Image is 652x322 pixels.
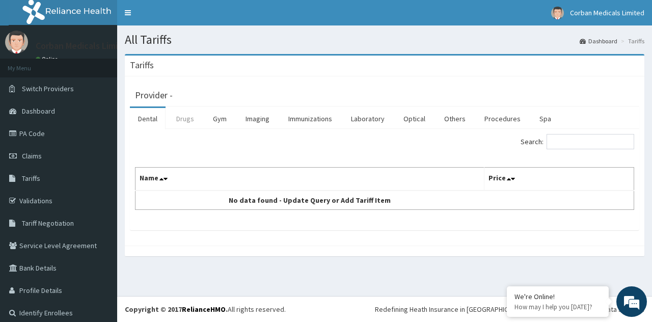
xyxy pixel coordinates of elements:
strong: Copyright © 2017 . [125,305,228,314]
h3: Tariffs [130,61,154,70]
span: Corban Medicals Limited [570,8,644,17]
span: Tariffs [22,174,40,183]
a: Imaging [237,108,278,129]
a: Immunizations [280,108,340,129]
a: Online [36,56,60,63]
a: Others [436,108,474,129]
a: Laboratory [343,108,393,129]
p: Corban Medicals Limited [36,41,132,50]
img: User Image [551,7,564,19]
a: Optical [395,108,433,129]
img: User Image [5,31,28,53]
h1: All Tariffs [125,33,644,46]
p: How may I help you today? [514,303,601,311]
h3: Provider - [135,91,173,100]
span: Switch Providers [22,84,74,93]
li: Tariffs [618,37,644,45]
span: Dashboard [22,106,55,116]
td: No data found - Update Query or Add Tariff Item [135,191,484,210]
label: Search: [521,134,634,149]
th: Name [135,168,484,191]
input: Search: [547,134,634,149]
span: Claims [22,151,42,160]
a: Drugs [168,108,202,129]
a: RelianceHMO [182,305,226,314]
a: Procedures [476,108,529,129]
a: Dental [130,108,166,129]
div: We're Online! [514,292,601,301]
th: Price [484,168,634,191]
div: Redefining Heath Insurance in [GEOGRAPHIC_DATA] using Telemedicine and Data Science! [375,304,644,314]
a: Gym [205,108,235,129]
footer: All rights reserved. [117,296,652,322]
span: Tariff Negotiation [22,219,74,228]
a: Spa [531,108,559,129]
a: Dashboard [580,37,617,45]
